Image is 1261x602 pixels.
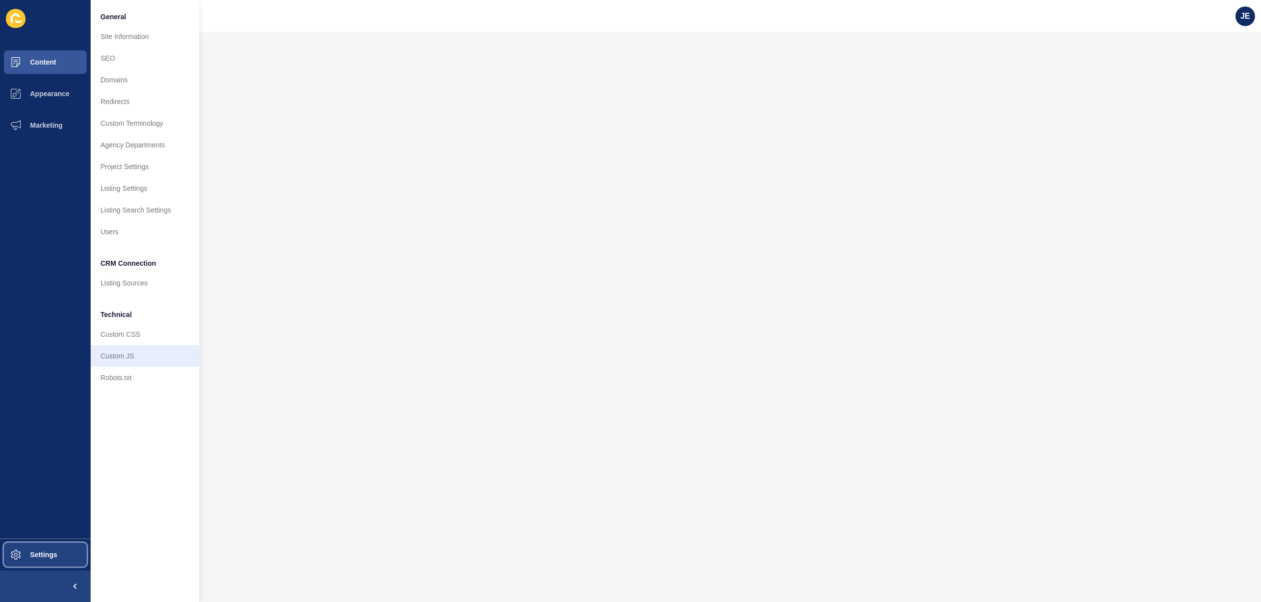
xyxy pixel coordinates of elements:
a: Domains [91,69,199,91]
a: Listing Search Settings [91,199,199,221]
span: Technical [100,310,132,319]
a: Site Information [91,26,199,47]
a: Users [91,221,199,243]
a: Redirects [91,91,199,112]
a: Custom JS [91,345,199,367]
a: Project Settings [91,156,199,177]
span: General [100,12,126,22]
a: Custom CSS [91,323,199,345]
span: CRM Connection [100,258,156,268]
a: Custom Terminology [91,112,199,134]
a: SEO [91,47,199,69]
span: JE [1240,11,1250,21]
a: Robots.txt [91,367,199,389]
a: Listing Sources [91,272,199,294]
a: Agency Departments [91,134,199,156]
a: Listing Settings [91,177,199,199]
